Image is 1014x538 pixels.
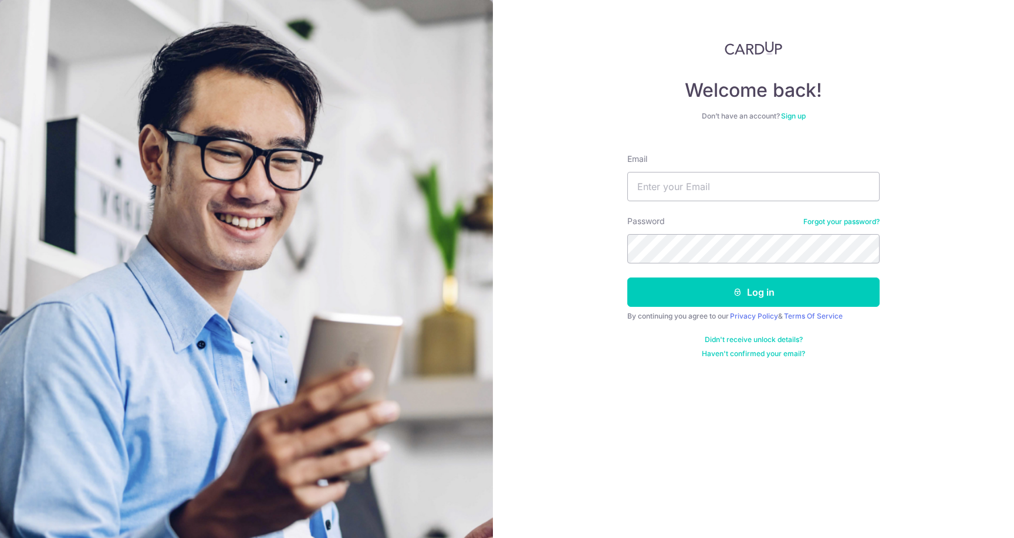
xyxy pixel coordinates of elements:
[627,172,880,201] input: Enter your Email
[781,111,806,120] a: Sign up
[627,278,880,307] button: Log in
[730,312,778,320] a: Privacy Policy
[627,312,880,321] div: By continuing you agree to our &
[705,335,803,344] a: Didn't receive unlock details?
[627,79,880,102] h4: Welcome back!
[784,312,843,320] a: Terms Of Service
[627,153,647,165] label: Email
[725,41,782,55] img: CardUp Logo
[702,349,805,358] a: Haven't confirmed your email?
[627,215,665,227] label: Password
[627,111,880,121] div: Don’t have an account?
[803,217,880,226] a: Forgot your password?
